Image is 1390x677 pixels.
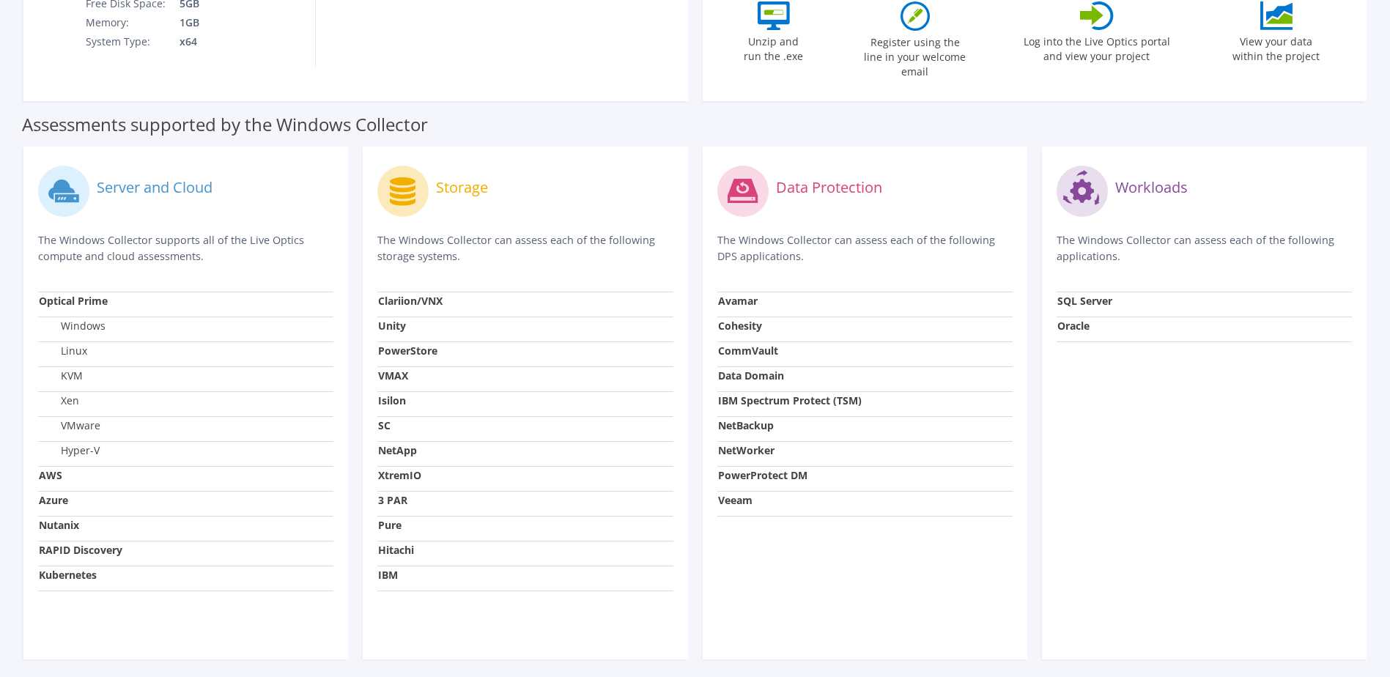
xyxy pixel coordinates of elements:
[1023,30,1171,64] label: Log into the Live Optics portal and view your project
[378,319,406,333] strong: Unity
[436,180,488,195] label: Storage
[378,543,414,557] strong: Hitachi
[169,13,273,32] td: 1GB
[378,443,417,457] strong: NetApp
[377,232,673,264] p: The Windows Collector can assess each of the following storage systems.
[39,518,79,532] strong: Nutanix
[1115,180,1188,195] label: Workloads
[378,393,406,407] strong: Isilon
[718,418,774,432] strong: NetBackup
[718,344,778,358] strong: CommVault
[39,493,68,507] strong: Azure
[718,319,762,333] strong: Cohesity
[39,418,100,433] label: VMware
[378,418,391,432] strong: SC
[39,393,79,408] label: Xen
[718,468,807,482] strong: PowerProtect DM
[717,232,1013,264] p: The Windows Collector can assess each of the following DPS applications.
[378,568,398,582] strong: IBM
[39,369,83,383] label: KVM
[1057,294,1112,308] strong: SQL Server
[378,344,437,358] strong: PowerStore
[860,31,970,79] label: Register using the line in your welcome email
[378,369,408,382] strong: VMAX
[718,493,753,507] strong: Veeam
[378,518,402,532] strong: Pure
[85,32,169,51] td: System Type:
[39,543,122,557] strong: RAPID Discovery
[378,493,407,507] strong: 3 PAR
[718,369,784,382] strong: Data Domain
[718,443,775,457] strong: NetWorker
[39,294,108,308] strong: Optical Prime
[85,13,169,32] td: Memory:
[1057,319,1090,333] strong: Oracle
[378,468,421,482] strong: XtremIO
[740,30,807,64] label: Unzip and run the .exe
[718,393,862,407] strong: IBM Spectrum Protect (TSM)
[39,344,87,358] label: Linux
[39,568,97,582] strong: Kubernetes
[22,117,428,132] label: Assessments supported by the Windows Collector
[718,294,758,308] strong: Avamar
[378,294,443,308] strong: Clariion/VNX
[39,468,62,482] strong: AWS
[169,32,273,51] td: x64
[97,180,212,195] label: Server and Cloud
[1224,30,1329,64] label: View your data within the project
[38,232,333,264] p: The Windows Collector supports all of the Live Optics compute and cloud assessments.
[1057,232,1352,264] p: The Windows Collector can assess each of the following applications.
[39,319,106,333] label: Windows
[776,180,882,195] label: Data Protection
[39,443,100,458] label: Hyper-V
